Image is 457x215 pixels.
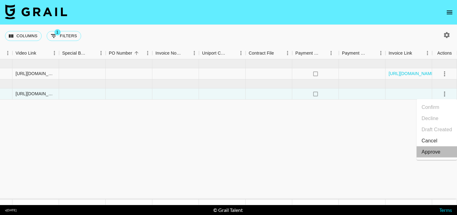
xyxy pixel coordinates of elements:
[249,47,274,59] div: Contract File
[228,49,236,57] button: Sort
[16,47,36,59] div: Video Link
[274,49,283,57] button: Sort
[143,48,152,58] button: Menu
[417,135,457,146] li: Cancel
[432,47,457,59] div: Actions
[54,29,61,35] span: 1
[376,48,385,58] button: Menu
[283,48,292,58] button: Menu
[12,47,59,59] div: Video Link
[190,48,199,58] button: Menu
[132,49,141,57] button: Sort
[152,47,199,59] div: Invoice Notes
[422,148,441,156] div: Approve
[443,6,456,19] button: open drawer
[292,47,339,59] div: Payment Sent
[437,47,452,59] div: Actions
[236,48,246,58] button: Menu
[16,91,56,97] div: https://www.tiktok.com/@livmerima/video/7537705380462234936?_r=1&_t=ZS-8yonbrJCu9A
[88,49,96,57] button: Sort
[213,207,243,213] div: © Grail Talent
[5,31,42,41] button: Select columns
[423,48,432,58] button: Menu
[439,207,452,213] a: Terms
[439,89,450,99] button: select merge strategy
[106,47,152,59] div: PO Number
[342,47,367,59] div: Payment Sent Date
[412,49,421,57] button: Sort
[295,47,320,59] div: Payment Sent
[59,47,106,59] div: Special Booking Type
[16,70,56,77] div: https://www.tiktok.com/@deninipaninii/video/7533299347178425631
[439,69,450,79] button: select merge strategy
[202,47,228,59] div: Uniport Contact Email
[389,47,412,59] div: Invoice Link
[5,4,67,19] img: Grail Talent
[367,49,376,57] button: Sort
[96,48,106,58] button: Menu
[389,70,436,77] a: [URL][DOMAIN_NAME]
[62,47,88,59] div: Special Booking Type
[47,31,81,41] button: Show filters
[385,47,432,59] div: Invoice Link
[246,47,292,59] div: Contract File
[36,49,45,57] button: Sort
[3,48,12,58] button: Menu
[5,208,16,212] div: v [DATE]
[50,48,59,58] button: Menu
[320,49,328,57] button: Sort
[109,47,132,59] div: PO Number
[199,47,246,59] div: Uniport Contact Email
[155,47,181,59] div: Invoice Notes
[181,49,190,57] button: Sort
[339,47,385,59] div: Payment Sent Date
[326,48,336,58] button: Menu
